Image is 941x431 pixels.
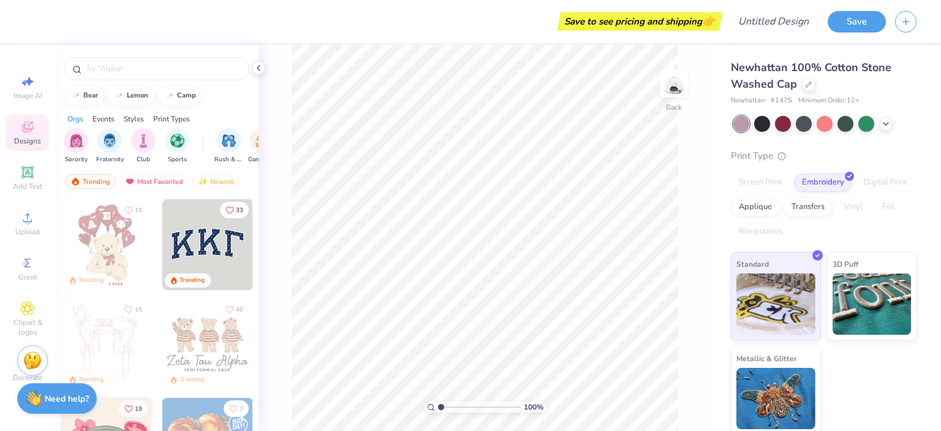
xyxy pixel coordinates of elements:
img: Game Day Image [255,134,270,148]
span: Add Text [13,181,42,191]
div: Rhinestones [731,223,790,241]
div: Save to see pricing and shipping [561,12,719,31]
span: 7 [240,406,243,412]
img: Back [662,71,686,96]
span: Game Day [248,155,276,164]
span: 3D Puff [833,257,858,270]
button: Like [224,400,249,417]
div: lemon [127,92,148,99]
img: d12a98c7-f0f7-4345-bf3a-b9f1b718b86e [151,299,242,389]
span: Standard [736,257,769,270]
button: Like [119,400,148,417]
div: Styles [124,113,144,124]
img: Standard [736,273,815,335]
div: filter for Game Day [248,128,276,164]
img: Sports Image [170,134,184,148]
div: Trending [180,375,205,384]
button: Like [220,202,249,218]
span: 100 % [524,402,543,413]
img: 3D Puff [833,273,912,335]
div: Events [93,113,115,124]
span: Clipart & logos [6,318,49,337]
button: filter button [64,128,88,164]
span: Rush & Bid [214,155,243,164]
span: 19 [135,406,142,412]
span: Greek [18,272,37,282]
img: trend_line.gif [71,92,81,99]
div: Most Favorited [119,174,189,189]
img: Sorority Image [69,134,83,148]
button: camp [158,86,202,105]
button: Like [119,301,148,318]
img: 83dda5b0-2158-48ca-832c-f6b4ef4c4536 [61,299,152,389]
img: trending.gif [70,177,80,186]
span: 👉 [702,13,716,28]
button: Like [220,301,249,318]
img: a3be6b59-b000-4a72-aad0-0c575b892a6b [162,299,253,389]
button: filter button [214,128,243,164]
span: Newhattan 100% Cotton Stone Washed Cap [731,60,891,91]
button: filter button [165,128,189,164]
img: e74243e0-e378-47aa-a400-bc6bcb25063a [151,199,242,290]
div: Back [666,102,682,113]
span: Image AI [13,91,42,101]
div: Embroidery [794,174,852,192]
span: Newhattan [731,96,765,106]
img: Fraternity Image [103,134,116,148]
button: Like [119,202,148,218]
div: bear [83,92,98,99]
input: Try "Alpha" [85,63,241,75]
button: filter button [96,128,124,164]
input: Untitled Design [728,9,818,34]
div: Foil [874,198,903,216]
span: Upload [15,227,40,237]
button: lemon [108,86,154,105]
img: Metallic & Glitter [736,368,815,429]
div: Vinyl [836,198,871,216]
img: 3b9aba4f-e317-4aa7-a679-c95a879539bd [162,199,253,290]
div: Screen Print [731,174,790,192]
div: Trending [78,276,104,285]
span: 40 [236,307,243,313]
button: Save [828,11,886,32]
div: Digital Print [856,174,915,192]
img: trend_line.gif [115,92,124,99]
div: Applique [731,198,780,216]
div: Trending [65,174,116,189]
span: Sports [168,155,187,164]
span: Metallic & Glitter [736,352,797,365]
img: d12c9beb-9502-45c7-ae94-40b97fdd6040 [252,299,343,389]
div: filter for Fraternity [96,128,124,164]
img: 587403a7-0594-4a7f-b2bd-0ca67a3ff8dd [61,199,152,290]
div: Trending [180,276,205,285]
div: Transfers [784,198,833,216]
button: filter button [248,128,276,164]
div: filter for Club [131,128,156,164]
span: Club [137,155,150,164]
span: Decorate [13,373,42,383]
img: trend_line.gif [165,92,175,99]
div: filter for Sports [165,128,189,164]
img: Newest.gif [198,177,208,186]
div: Print Types [153,113,190,124]
strong: Need help? [45,393,89,405]
span: 15 [135,307,142,313]
div: filter for Rush & Bid [214,128,243,164]
img: Rush & Bid Image [222,134,236,148]
div: Orgs [67,113,83,124]
span: Sorority [65,155,88,164]
span: Designs [14,136,41,146]
span: 33 [236,207,243,213]
button: filter button [131,128,156,164]
div: Trending [78,375,104,384]
span: 10 [135,207,142,213]
div: filter for Sorority [64,128,88,164]
span: Fraternity [96,155,124,164]
div: camp [177,92,196,99]
div: Newest [192,174,239,189]
span: # 1475 [771,96,792,106]
button: bear [64,86,104,105]
span: Minimum Order: 12 + [798,96,860,106]
div: Print Type [731,149,916,163]
img: most_fav.gif [125,177,135,186]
